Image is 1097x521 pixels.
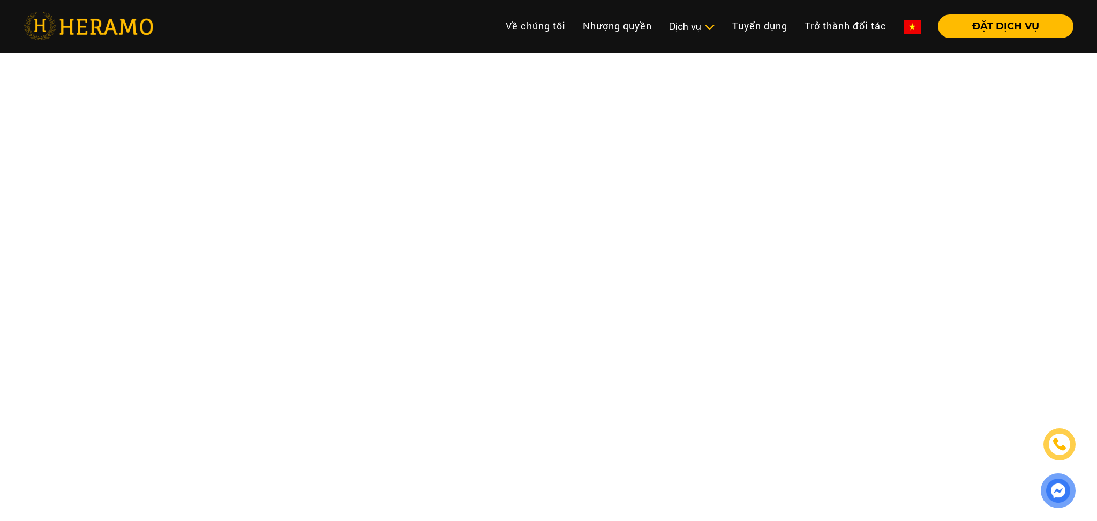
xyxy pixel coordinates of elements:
a: ĐẶT DỊCH VỤ [929,21,1073,31]
a: Trở thành đối tác [796,14,895,38]
div: Dịch vụ [669,19,715,34]
a: Tuyển dụng [724,14,796,38]
a: Về chúng tôi [497,14,574,38]
button: ĐẶT DỊCH VỤ [938,14,1073,38]
img: phone-icon [1053,438,1066,451]
a: phone-icon [1043,428,1075,460]
img: heramo-logo.png [24,12,153,40]
img: subToggleIcon [704,22,715,33]
img: vn-flag.png [904,20,921,34]
a: Nhượng quyền [574,14,660,38]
